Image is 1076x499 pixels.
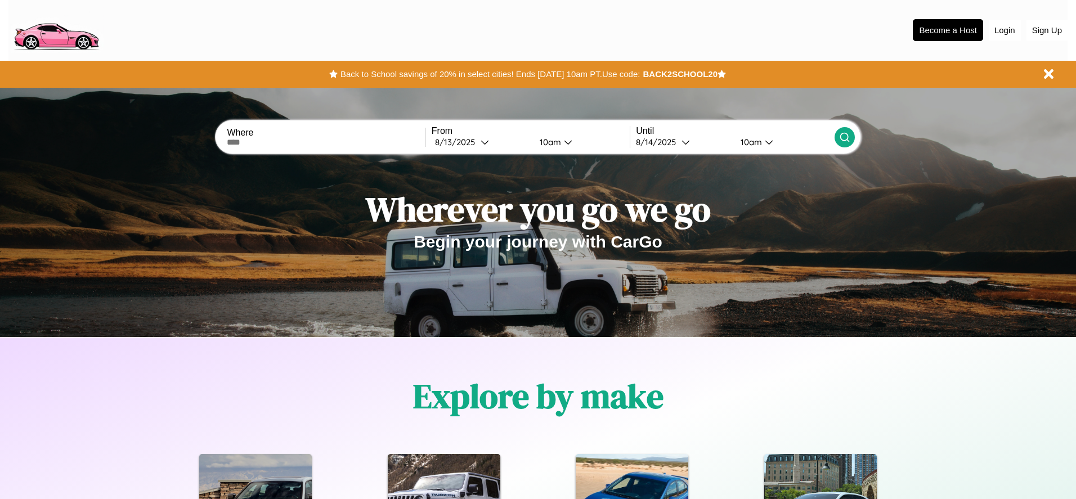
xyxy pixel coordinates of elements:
button: 8/13/2025 [432,136,531,148]
button: Login [989,20,1021,41]
div: 10am [735,137,765,147]
button: Become a Host [913,19,983,41]
div: 8 / 14 / 2025 [636,137,682,147]
b: BACK2SCHOOL20 [643,69,718,79]
h1: Explore by make [413,373,663,419]
button: Back to School savings of 20% in select cities! Ends [DATE] 10am PT.Use code: [338,66,643,82]
img: logo [8,6,104,53]
button: 10am [531,136,630,148]
div: 10am [534,137,564,147]
button: Sign Up [1026,20,1068,41]
div: 8 / 13 / 2025 [435,137,481,147]
button: 10am [732,136,834,148]
label: Where [227,128,425,138]
label: From [432,126,630,136]
label: Until [636,126,834,136]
